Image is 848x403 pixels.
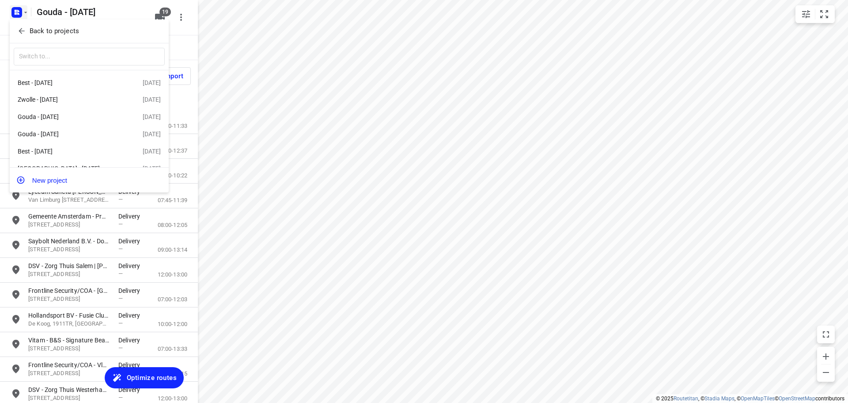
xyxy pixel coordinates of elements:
button: New project [10,171,169,189]
div: Gouda - [DATE] [18,130,119,138]
div: Zwolle - [DATE] [18,96,119,103]
div: Gouda - [DATE][DATE] [10,126,169,143]
div: [DATE] [143,79,161,86]
div: Best - [DATE][DATE] [10,74,169,91]
div: Gouda - [DATE] [18,113,119,120]
input: Switch to... [14,48,165,66]
div: [DATE] [143,130,161,138]
div: [DATE] [143,96,161,103]
div: Best - [DATE] [18,79,119,86]
div: Zwolle - [DATE][DATE] [10,91,169,108]
div: [GEOGRAPHIC_DATA] - [DATE][DATE] [10,160,169,177]
div: [DATE] [143,165,161,172]
div: [DATE] [143,148,161,155]
div: Best - [DATE][DATE] [10,143,169,160]
div: Gouda - [DATE][DATE] [10,108,169,126]
button: Back to projects [14,24,165,38]
p: Back to projects [30,26,79,36]
div: [DATE] [143,113,161,120]
div: [GEOGRAPHIC_DATA] - [DATE] [18,165,119,172]
div: Best - [DATE] [18,148,119,155]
